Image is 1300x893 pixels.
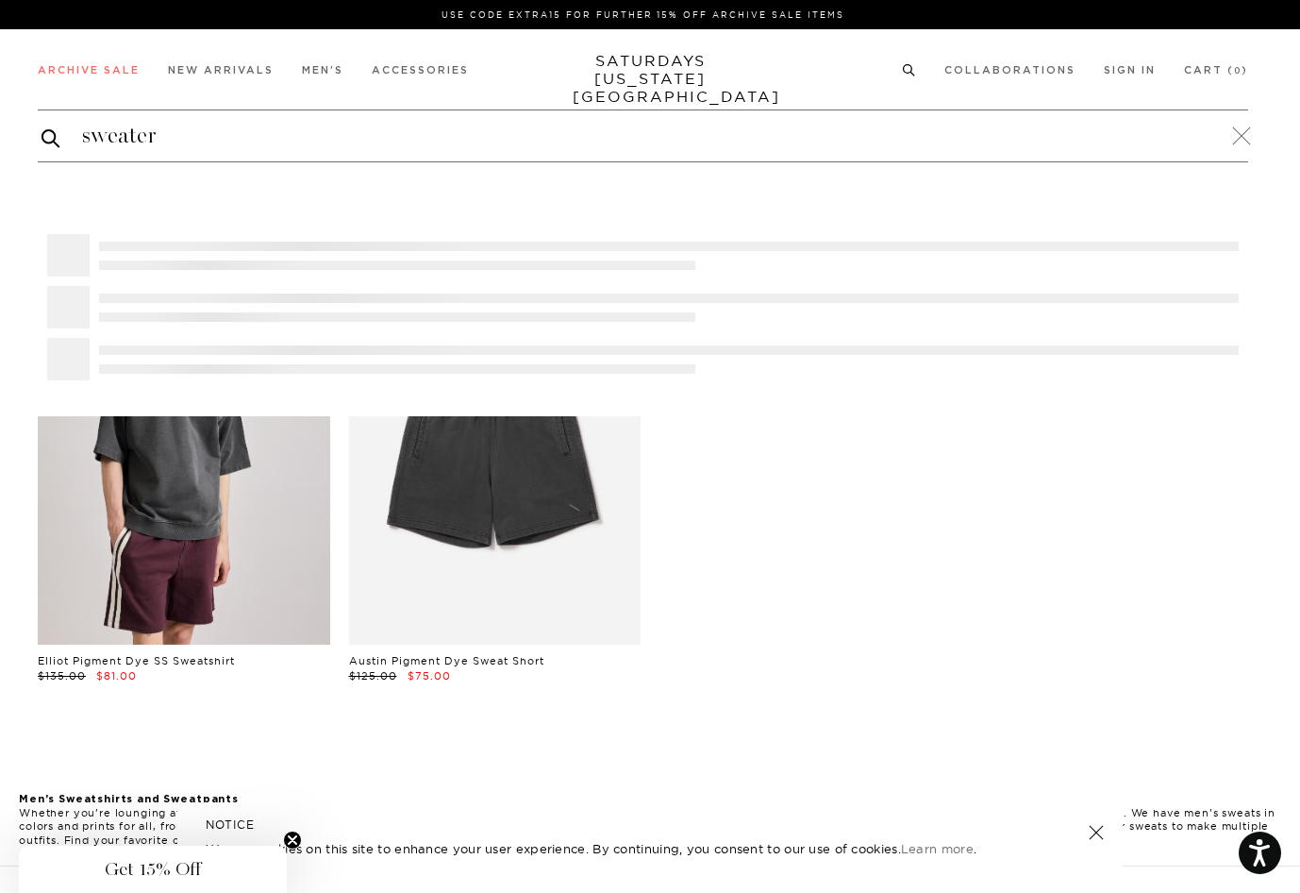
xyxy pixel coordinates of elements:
[573,52,728,106] a: SATURDAYS[US_STATE][GEOGRAPHIC_DATA]
[901,841,974,856] a: Learn more
[206,817,1094,834] h5: NOTICE
[1104,65,1156,76] a: Sign In
[408,669,451,682] span: $75.00
[944,65,1075,76] a: Collaborations
[45,8,1241,22] p: Use Code EXTRA15 for Further 15% Off Archive Sale Items
[372,65,469,76] a: Accessories
[38,65,140,76] a: Archive Sale
[206,839,1027,858] p: We use cookies on this site to enhance your user experience. By continuing, you consent to our us...
[349,654,544,667] a: Austin Pigment Dye Sweat Short
[38,654,235,667] a: Elliot Pigment Dye SS Sweatshirt
[1184,65,1248,76] a: Cart (0)
[38,121,1248,151] input: Search for...
[96,669,137,682] span: $81.00
[19,794,239,804] b: Men’s Sweatshirts and Sweatpants
[19,846,287,893] div: Get 15% OffClose teaser
[38,669,86,682] span: $135.00
[168,65,274,76] a: New Arrivals
[349,669,397,682] span: $125.00
[283,831,302,850] button: Close teaser
[302,65,343,76] a: Men's
[19,806,1281,847] p: Whether you’re lounging at home, on the way to the gym, or looking for a streetwear outfit that’s...
[1234,67,1242,76] small: 0
[105,858,201,881] span: Get 15% Off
